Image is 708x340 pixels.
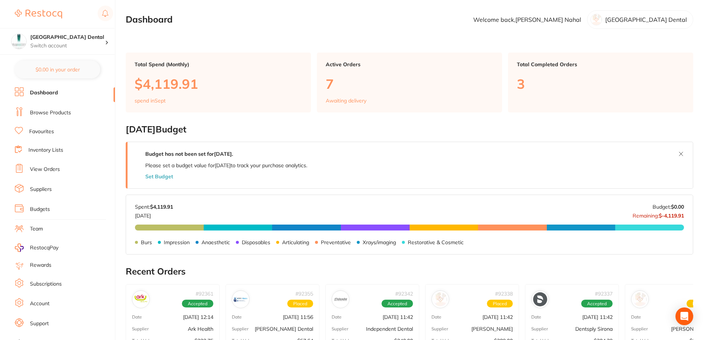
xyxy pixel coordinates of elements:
[126,14,173,25] h2: Dashboard
[595,291,613,297] p: # 92337
[164,239,190,245] p: Impression
[533,292,547,306] img: Dentsply Sirona
[582,314,613,320] p: [DATE] 11:42
[30,300,50,307] a: Account
[653,204,684,210] p: Budget:
[332,326,348,331] p: Supplier
[132,314,142,320] p: Date
[134,292,148,306] img: Ark Health
[531,326,548,331] p: Supplier
[431,314,441,320] p: Date
[482,314,513,320] p: [DATE] 11:42
[631,326,648,331] p: Supplier
[242,239,270,245] p: Disposables
[30,89,58,97] a: Dashboard
[135,61,302,67] p: Total Spend (Monthly)
[487,300,513,308] span: Placed
[317,53,502,112] a: Active Orders7Awaiting delivery
[135,98,166,104] p: spend in Sept
[326,98,366,104] p: Awaiting delivery
[631,314,641,320] p: Date
[30,262,51,269] a: Rewards
[15,10,62,18] img: Restocq Logo
[30,244,58,252] span: RestocqPay
[15,243,24,252] img: RestocqPay
[183,314,213,320] p: [DATE] 12:14
[287,300,313,308] span: Placed
[132,326,149,331] p: Supplier
[145,151,233,157] strong: Budget has not been set for [DATE] .
[15,61,100,78] button: $0.00 in your order
[366,326,413,332] p: Independent Dental
[633,210,684,219] p: Remaining:
[145,174,173,179] button: Set Budget
[232,314,242,320] p: Date
[326,76,493,91] p: 7
[283,314,313,320] p: [DATE] 11:56
[126,266,693,277] h2: Recent Orders
[201,239,230,245] p: Anaesthetic
[333,292,348,306] img: Independent Dental
[633,292,647,306] img: Henry Schein Halas
[383,314,413,320] p: [DATE] 11:42
[232,326,248,331] p: Supplier
[675,307,693,325] div: Open Intercom Messenger
[141,239,152,245] p: Burs
[15,243,58,252] a: RestocqPay
[321,239,351,245] p: Preventative
[29,128,54,135] a: Favourites
[30,186,52,193] a: Suppliers
[295,291,313,297] p: # 92355
[30,109,71,117] a: Browse Products
[382,300,413,308] span: Accepted
[182,300,213,308] span: Accepted
[126,53,311,112] a: Total Spend (Monthly)$4,119.91spend inSept
[188,326,213,332] p: Ark Health
[145,162,307,168] p: Please set a budget value for [DATE] to track your purchase analytics.
[431,326,448,331] p: Supplier
[30,34,105,41] h4: Capalaba Park Dental
[30,166,60,173] a: View Orders
[433,292,447,306] img: Adam Dental
[508,53,693,112] a: Total Completed Orders3
[135,210,173,219] p: [DATE]
[30,206,50,213] a: Budgets
[234,292,248,306] img: Erskine Dental
[15,6,62,23] a: Restocq Logo
[575,326,613,332] p: Dentsply Sirona
[11,34,26,49] img: Capalaba Park Dental
[255,326,313,332] p: [PERSON_NAME] Dental
[517,76,684,91] p: 3
[30,280,62,288] a: Subscriptions
[196,291,213,297] p: # 92361
[30,42,105,50] p: Switch account
[471,326,513,332] p: [PERSON_NAME]
[395,291,413,297] p: # 92342
[332,314,342,320] p: Date
[517,61,684,67] p: Total Completed Orders
[126,124,693,135] h2: [DATE] Budget
[363,239,396,245] p: Xrays/imaging
[282,239,309,245] p: Articulating
[408,239,464,245] p: Restorative & Cosmetic
[30,225,43,233] a: Team
[135,204,173,210] p: Spent:
[150,203,173,210] strong: $4,119.91
[135,76,302,91] p: $4,119.91
[326,61,493,67] p: Active Orders
[659,212,684,219] strong: $-4,119.91
[30,320,49,327] a: Support
[581,300,613,308] span: Accepted
[671,203,684,210] strong: $0.00
[495,291,513,297] p: # 92338
[531,314,541,320] p: Date
[605,16,687,23] p: [GEOGRAPHIC_DATA] Dental
[473,16,581,23] p: Welcome back, [PERSON_NAME] Nahal
[28,147,63,154] a: Inventory Lists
